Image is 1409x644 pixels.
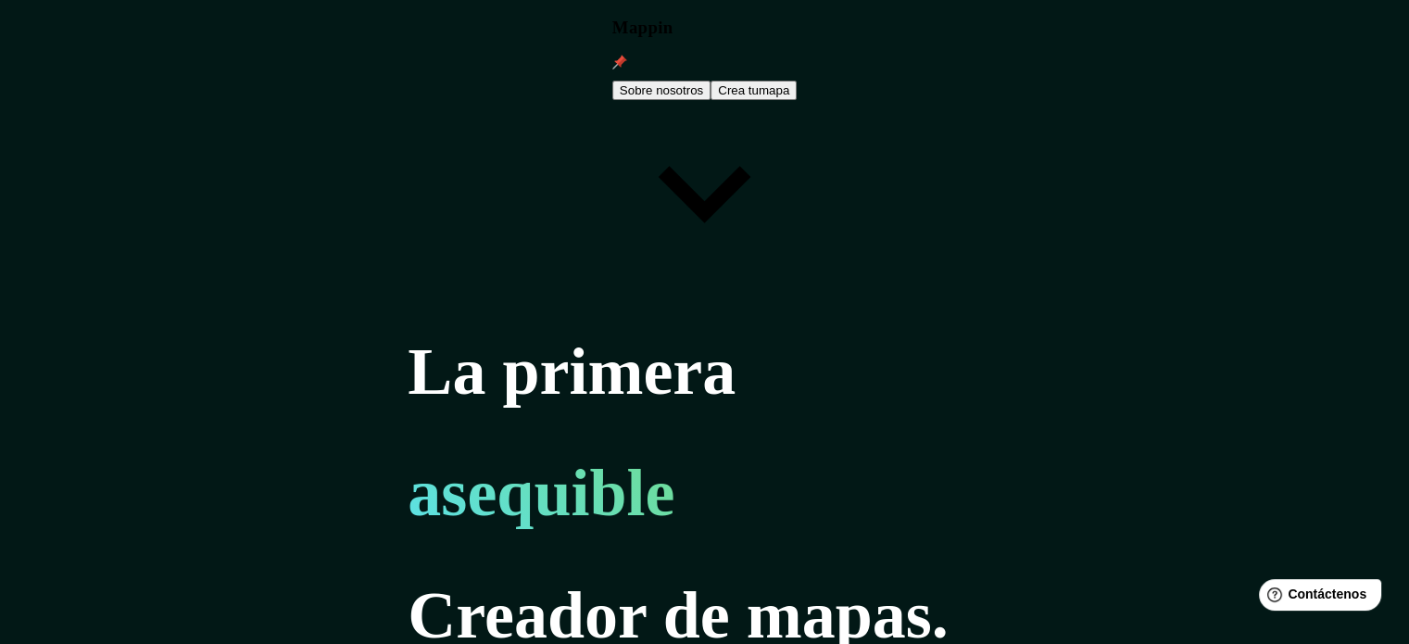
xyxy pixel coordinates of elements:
[759,83,789,97] font: mapa
[711,81,797,100] button: Crea tumapa
[612,18,673,37] font: Mappin
[718,83,759,97] font: Crea tu
[612,81,711,100] button: Sobre nosotros
[612,55,627,69] img: pin de mapeo
[620,83,703,97] font: Sobre nosotros
[408,456,674,530] font: asequible
[1244,572,1389,624] iframe: Lanzador de widgets de ayuda
[408,335,736,409] font: La primera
